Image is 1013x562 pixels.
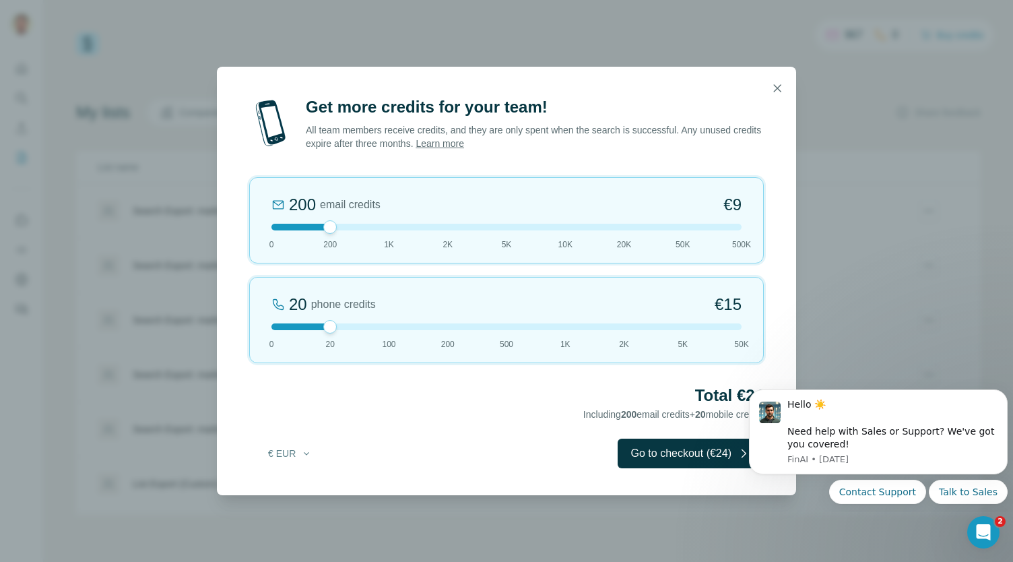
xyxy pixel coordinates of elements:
span: 50K [676,239,690,251]
span: 10K [558,239,573,251]
span: 0 [269,239,274,251]
span: 1K [560,338,570,350]
span: 0 [269,338,274,350]
span: €15 [715,294,742,315]
button: € EUR [259,441,321,466]
div: 20 [289,294,307,315]
span: phone credits [311,296,376,313]
span: €9 [723,194,742,216]
h2: Total €24 [249,385,764,406]
a: Learn more [416,138,464,149]
p: All team members receive credits, and they are only spent when the search is successful. Any unus... [306,123,764,150]
span: 20K [617,239,631,251]
span: 1K [384,239,394,251]
iframe: Intercom notifications message [744,379,1013,512]
button: Go to checkout (€24) [618,439,764,468]
div: 200 [289,194,316,216]
span: 2 [995,516,1006,527]
iframe: Intercom live chat [967,516,1000,549]
span: 500K [732,239,751,251]
span: 100 [382,338,395,350]
span: Including email credits + mobile credits [583,409,764,420]
span: 20 [326,338,335,350]
span: 2K [443,239,453,251]
span: 20 [695,409,706,420]
span: 200 [323,239,337,251]
span: 500 [500,338,513,350]
span: email credits [320,197,381,213]
img: mobile-phone [249,96,292,150]
span: 200 [441,338,455,350]
span: 200 [621,409,636,420]
span: 50K [734,338,748,350]
span: 2K [619,338,629,350]
span: 5K [502,239,512,251]
span: 5K [678,338,688,350]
